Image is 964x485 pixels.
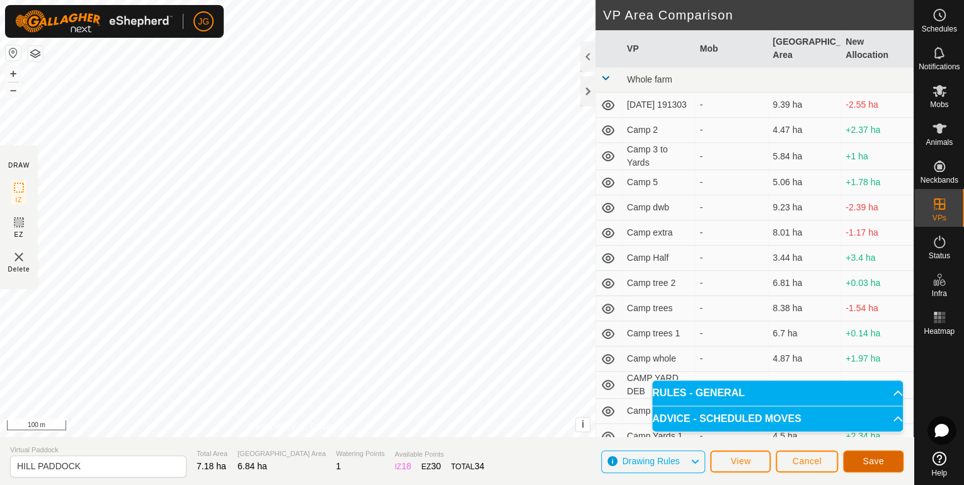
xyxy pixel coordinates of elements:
td: Camp 2 [622,118,695,143]
span: Animals [926,139,953,146]
img: VP [11,249,26,265]
div: DRAW [8,161,30,170]
span: Save [863,456,884,466]
td: +1.78 ha [841,170,914,195]
p-accordion-header: ADVICE - SCHEDULED MOVES [652,406,903,431]
span: EZ [14,230,24,239]
td: -0.55 ha [841,372,914,399]
td: Camp trees [622,296,695,321]
a: Privacy Policy [248,421,296,432]
span: Status [928,252,950,260]
td: 5.84 ha [768,143,841,170]
th: Mob [695,30,768,67]
td: 9.23 ha [768,195,841,220]
div: TOTAL [451,460,485,473]
img: Gallagher Logo [15,10,173,33]
td: -2.55 ha [841,93,914,118]
span: Neckbands [920,176,958,184]
td: Camp dwb [622,195,695,220]
td: +2.34 ha [841,424,914,449]
span: Delete [8,265,30,274]
div: - [700,251,763,265]
td: 8.38 ha [768,296,841,321]
span: 7.18 ha [197,461,226,471]
span: IZ [16,195,23,205]
button: + [6,66,21,81]
div: - [700,150,763,163]
td: Camp 5 [622,170,695,195]
button: – [6,83,21,98]
p-accordion-header: RULES - GENERAL [652,380,903,406]
span: Notifications [919,63,960,71]
td: +1 ha [841,143,914,170]
td: -1.54 ha [841,296,914,321]
span: 30 [431,461,441,471]
span: ADVICE - SCHEDULED MOVES [652,414,801,424]
button: Cancel [776,450,838,472]
div: - [700,430,763,443]
span: Available Points [394,449,484,460]
div: - [700,201,763,214]
span: 6.84 ha [238,461,267,471]
td: +1.97 ha [841,346,914,372]
td: -2.39 ha [841,195,914,220]
span: Total Area [197,448,227,459]
span: Watering Points [336,448,384,459]
div: - [700,277,763,290]
td: 5.06 ha [768,170,841,195]
div: IZ [394,460,411,473]
td: 4.47 ha [768,118,841,143]
td: Camp Half [622,246,695,271]
button: i [576,418,590,431]
a: Contact Us [310,421,347,432]
td: +3.4 ha [841,246,914,271]
th: New Allocation [841,30,914,67]
div: - [700,379,763,392]
td: Camp extra [622,220,695,246]
td: 4.87 ha [768,346,841,372]
div: - [700,98,763,111]
a: Help [914,447,964,482]
div: - [700,302,763,315]
td: 6.7 ha [768,321,841,346]
td: CAMP YARD DEB [622,372,695,399]
div: - [700,327,763,340]
td: -1.17 ha [841,220,914,246]
td: Camp Yards 1 [622,424,695,449]
span: Cancel [792,456,822,466]
td: 9.39 ha [768,93,841,118]
span: Infra [931,290,946,297]
span: Help [931,469,947,477]
td: +0.14 ha [841,321,914,346]
td: Camp yards [622,399,695,424]
td: Camp 3 to Yards [622,143,695,170]
span: View [730,456,750,466]
span: Heatmap [924,328,955,335]
td: [DATE] 191303 [622,93,695,118]
span: Whole farm [627,74,672,84]
td: Camp whole [622,346,695,372]
td: 3.44 ha [768,246,841,271]
span: Virtual Paddock [10,445,186,455]
span: i [582,419,584,430]
div: - [700,176,763,189]
div: - [700,226,763,239]
td: Camp tree 2 [622,271,695,296]
span: [GEOGRAPHIC_DATA] Area [238,448,326,459]
td: 8.01 ha [768,220,841,246]
button: Save [843,450,904,472]
span: Schedules [921,25,956,33]
td: Camp trees 1 [622,321,695,346]
span: 34 [474,461,485,471]
span: Mobs [930,101,948,108]
th: VP [622,30,695,67]
td: +0.03 ha [841,271,914,296]
button: Reset Map [6,45,21,60]
td: 6.81 ha [768,271,841,296]
button: Map Layers [28,46,43,61]
td: +2.37 ha [841,118,914,143]
td: 4.5 ha [768,424,841,449]
button: View [710,450,771,472]
span: 18 [401,461,411,471]
div: EZ [422,460,441,473]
